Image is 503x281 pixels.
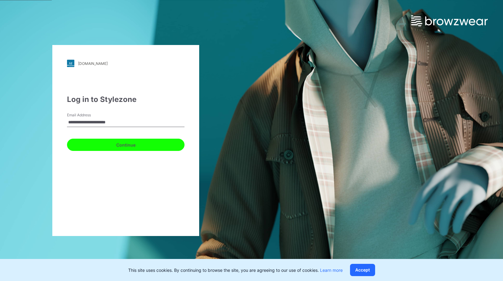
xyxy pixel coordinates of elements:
a: Learn more [320,268,343,273]
p: This site uses cookies. By continuing to browse the site, you are agreeing to our use of cookies. [128,267,343,273]
img: stylezone-logo.562084cfcfab977791bfbf7441f1a819.svg [67,60,74,67]
label: Email Address [67,112,110,118]
div: Log in to Stylezone [67,94,184,105]
button: Accept [350,264,375,276]
button: Continue [67,139,184,151]
img: browzwear-logo.e42bd6dac1945053ebaf764b6aa21510.svg [411,15,488,26]
div: [DOMAIN_NAME] [78,61,108,66]
a: [DOMAIN_NAME] [67,60,184,67]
